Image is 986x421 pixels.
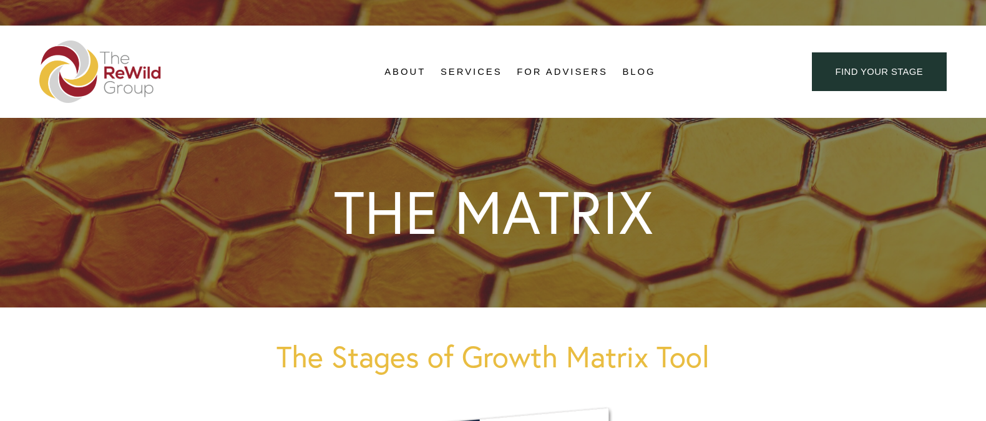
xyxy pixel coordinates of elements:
a: Blog [622,62,655,81]
a: folder dropdown [384,62,426,81]
a: folder dropdown [441,62,502,81]
img: The ReWild Group [39,41,162,103]
a: find your stage [812,52,947,92]
span: About [384,64,426,80]
span: Services [441,64,502,80]
h1: The Stages of Growth Matrix Tool [175,340,811,373]
h1: THE MATRIX [334,183,653,242]
a: For Advisers [517,62,607,81]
